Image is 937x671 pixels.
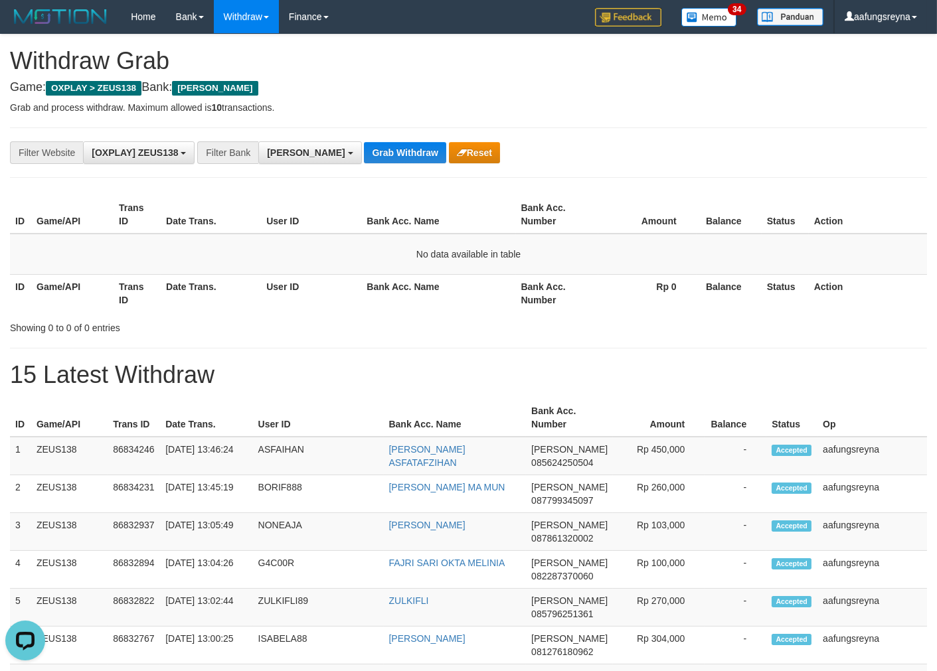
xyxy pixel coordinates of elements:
th: Rp 0 [598,274,697,312]
h1: Withdraw Grab [10,48,927,74]
th: Status [762,274,809,312]
span: Accepted [772,520,811,532]
td: ZEUS138 [31,475,108,513]
td: [DATE] 13:46:24 [160,437,252,475]
td: Rp 103,000 [613,513,705,551]
a: [PERSON_NAME] [389,520,466,530]
td: No data available in table [10,234,927,275]
th: Bank Acc. Number [516,274,598,312]
td: aafungsreyna [817,513,927,551]
td: 2 [10,475,31,513]
h4: Game: Bank: [10,81,927,94]
p: Grab and process withdraw. Maximum allowed is transactions. [10,101,927,114]
td: 86832894 [108,551,160,589]
th: Trans ID [114,274,161,312]
td: aafungsreyna [817,627,927,664]
td: ZEUS138 [31,437,108,475]
span: [PERSON_NAME] [531,482,608,492]
td: - [705,551,766,589]
th: Action [809,274,927,312]
td: 86832937 [108,513,160,551]
th: Balance [705,399,766,437]
td: 86832822 [108,589,160,627]
td: ZEUS138 [31,627,108,664]
td: ZEUS138 [31,513,108,551]
td: aafungsreyna [817,589,927,627]
button: Grab Withdraw [364,142,446,163]
th: User ID [261,196,361,234]
img: MOTION_logo.png [10,7,111,27]
td: - [705,475,766,513]
th: Balance [697,274,762,312]
button: Open LiveChat chat widget [5,5,45,45]
span: [PERSON_NAME] [531,520,608,530]
span: Copy 087861320002 to clipboard [531,533,593,544]
th: ID [10,196,31,234]
td: G4C00R [253,551,384,589]
td: [DATE] 13:45:19 [160,475,252,513]
div: Showing 0 to 0 of 0 entries [10,316,381,335]
td: ZULKIFLI89 [253,589,384,627]
th: Balance [697,196,762,234]
td: ZEUS138 [31,551,108,589]
td: Rp 260,000 [613,475,705,513]
th: Game/API [31,399,108,437]
th: Bank Acc. Name [361,274,515,312]
th: Date Trans. [160,399,252,437]
td: Rp 304,000 [613,627,705,664]
span: Accepted [772,445,811,456]
span: [OXPLAY] ZEUS138 [92,147,178,158]
span: Copy 085796251361 to clipboard [531,609,593,619]
th: Trans ID [108,399,160,437]
span: OXPLAY > ZEUS138 [46,81,141,96]
span: Copy 082287370060 to clipboard [531,571,593,581]
a: [PERSON_NAME] [389,633,466,644]
th: Amount [598,196,697,234]
td: [DATE] 13:02:44 [160,589,252,627]
td: - [705,627,766,664]
td: aafungsreyna [817,551,927,589]
th: Action [809,196,927,234]
a: FAJRI SARI OKTA MELINIA [389,558,505,568]
th: ID [10,399,31,437]
th: Date Trans. [161,274,261,312]
button: [OXPLAY] ZEUS138 [83,141,195,164]
td: ZEUS138 [31,589,108,627]
a: [PERSON_NAME] ASFATAFZIHAN [389,444,466,468]
td: aafungsreyna [817,437,927,475]
td: ASFAIHAN [253,437,384,475]
th: ID [10,274,31,312]
div: Filter Bank [197,141,258,164]
th: User ID [261,274,361,312]
td: [DATE] 13:05:49 [160,513,252,551]
td: Rp 100,000 [613,551,705,589]
td: [DATE] 13:00:25 [160,627,252,664]
th: Status [766,399,817,437]
th: Bank Acc. Name [384,399,527,437]
td: 5 [10,589,31,627]
div: Filter Website [10,141,83,164]
span: [PERSON_NAME] [531,558,608,568]
td: - [705,513,766,551]
a: ZULKIFLI [389,595,429,606]
th: Bank Acc. Number [516,196,598,234]
span: Accepted [772,558,811,569]
span: Copy 085624250504 to clipboard [531,457,593,468]
td: aafungsreyna [817,475,927,513]
span: [PERSON_NAME] [531,633,608,644]
span: Accepted [772,596,811,607]
td: - [705,589,766,627]
td: Rp 270,000 [613,589,705,627]
img: Feedback.jpg [595,8,661,27]
th: Status [762,196,809,234]
td: ISABELA88 [253,627,384,664]
th: Op [817,399,927,437]
span: [PERSON_NAME] [531,444,608,455]
td: 1 [10,437,31,475]
span: [PERSON_NAME] [267,147,345,158]
span: Accepted [772,483,811,494]
th: Trans ID [114,196,161,234]
th: Bank Acc. Name [361,196,515,234]
td: Rp 450,000 [613,437,705,475]
img: panduan.png [757,8,823,26]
